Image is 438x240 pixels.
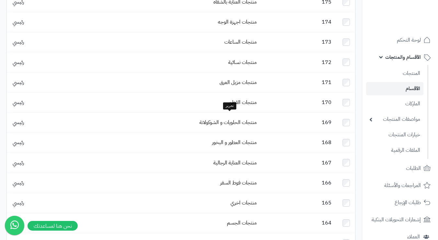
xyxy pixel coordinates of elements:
div: تحرير [223,102,236,110]
a: منتجات نسائية [228,58,257,66]
a: منتجات فوط السفر [220,179,257,187]
span: رئيسي [9,159,27,167]
span: إشعارات التحويلات البنكية [372,215,421,224]
a: منتجات الحلويات و الشوكولاتة [199,119,257,126]
span: 164 [319,219,335,227]
span: 172 [319,58,335,66]
span: رئيسي [9,18,27,26]
a: منتجات اخري [230,199,257,207]
a: خيارات المنتجات [366,128,423,142]
span: رئيسي [9,99,27,106]
a: المنتجات [366,67,423,80]
a: منتجات القطن [229,99,257,106]
a: الطلبات [366,161,434,176]
a: طلبات الإرجاع [366,195,434,210]
a: منتجات الجسم [227,219,257,227]
span: 167 [319,159,335,167]
span: رئيسي [9,199,27,207]
a: لوحة التحكم [366,32,434,48]
span: المراجعات والأسئلة [384,181,421,190]
span: 174 [319,18,335,26]
a: مواصفات المنتجات [366,112,423,126]
span: 169 [319,119,335,126]
a: منتجات الساعات [224,38,257,46]
span: رئيسي [9,38,27,46]
a: الملفات الرقمية [366,143,423,157]
span: رئيسي [9,179,27,187]
span: 171 [319,78,335,86]
a: إشعارات التحويلات البنكية [366,212,434,227]
span: رئيسي [9,119,27,126]
a: منتجات العناية الرجالية [213,159,257,167]
span: 166 [319,179,335,187]
span: رئيسي [9,58,27,66]
span: 170 [319,99,335,106]
span: الأقسام والمنتجات [385,53,421,62]
span: 168 [319,139,335,146]
span: رئيسي [9,78,27,86]
img: logo-2.png [394,5,432,19]
a: الأقسام [366,82,423,95]
span: 173 [319,38,335,46]
a: المراجعات والأسئلة [366,178,434,193]
a: منتجات العطور و البخور [212,139,257,146]
span: 165 [319,199,335,207]
span: لوحة التحكم [397,36,421,45]
a: الماركات [366,97,423,111]
span: الطلبات [406,164,421,173]
span: طلبات الإرجاع [395,198,421,207]
span: رئيسي [9,139,27,146]
a: منتجات مزيل العرق [219,78,257,86]
a: منتجات اجهزة الوجه [218,18,257,26]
